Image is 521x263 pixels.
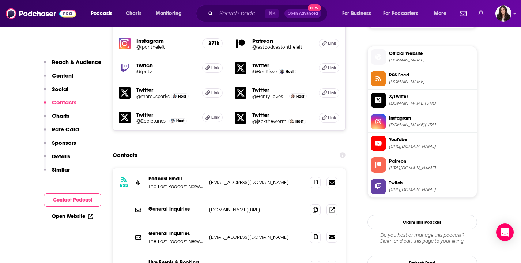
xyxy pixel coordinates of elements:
a: @lpontheleft [136,44,197,50]
span: Charts [126,8,141,19]
h5: Twitter [252,62,313,69]
span: Patreon [389,158,474,165]
h5: Twitter [252,112,313,119]
h2: Contacts [113,148,137,162]
span: Link [328,90,336,96]
span: Link [211,90,220,96]
a: YouTube[URL][DOMAIN_NAME] [371,136,474,151]
span: For Business [342,8,371,19]
a: @jacktheworm [252,119,287,124]
a: Show notifications dropdown [475,7,487,20]
span: ⌘ K [265,9,279,18]
h5: Twitter [252,86,313,93]
button: Content [44,72,73,86]
button: Similar [44,166,70,180]
p: [EMAIL_ADDRESS][DOMAIN_NAME] [209,234,304,240]
span: More [434,8,446,19]
p: Contacts [52,99,76,106]
p: Rate Card [52,126,79,133]
span: Link [211,65,220,71]
button: open menu [151,8,191,19]
span: Instagram [389,115,474,121]
div: Open Intercom Messenger [496,223,514,241]
p: Charts [52,112,69,119]
img: Marcus Parks [173,94,177,98]
span: lastpodcastnetwork.com [389,57,474,63]
span: Open Advanced [288,12,318,15]
p: Similar [52,166,70,173]
h3: RSS [120,183,128,188]
span: Logged in as RebeccaShapiro [495,5,511,22]
a: Ben Kissel [280,69,284,74]
span: Monitoring [156,8,182,19]
button: Open AdvancedNew [284,9,321,18]
button: Claim This Podcast [367,215,477,229]
button: Details [44,153,70,166]
button: Charts [44,112,69,126]
span: Host [295,119,303,124]
img: Podchaser - Follow, Share and Rate Podcasts [6,7,76,20]
span: https://www.twitch.tv/lpntv [389,187,474,192]
button: Rate Card [44,126,79,139]
p: Social [52,86,68,93]
p: The Last Podcast Network [148,183,203,189]
a: Twitch[URL][DOMAIN_NAME] [371,179,474,194]
span: feeds.simplecast.com [389,79,474,84]
p: [EMAIL_ADDRESS][DOMAIN_NAME] [209,179,304,185]
img: iconImage [119,38,131,49]
a: @lastpodcastontheleft [252,44,313,50]
h5: Twitch [136,62,197,69]
p: Content [52,72,73,79]
input: Search podcasts, credits, & more... [216,8,265,19]
a: @marcusparks [136,94,170,99]
span: https://www.patreon.com/lastpodcastontheleft [389,165,474,171]
img: Jackie Zebrowski [290,119,294,123]
p: Reach & Audience [52,59,101,65]
a: @Eddietunes_ [136,118,168,124]
a: @lpntv [136,69,197,74]
a: @HenryLovesYou [252,94,287,99]
a: Link [202,113,223,122]
a: Instagram[DOMAIN_NAME][URL] [371,114,474,129]
span: Host [296,94,304,99]
span: Official Website [389,50,474,57]
a: Link [319,39,339,48]
a: RSS Feed[DOMAIN_NAME] [371,71,474,86]
span: instagram.com/lpontheleft [389,122,474,128]
span: Host [286,69,294,74]
span: YouTube [389,136,474,143]
p: Details [52,153,70,160]
span: Link [211,114,220,120]
a: Link [202,88,223,98]
span: Link [328,65,336,71]
a: Charts [121,8,146,19]
a: Official Website[DOMAIN_NAME] [371,49,474,65]
span: Do you host or manage this podcast? [367,232,477,238]
span: Host [178,94,186,99]
a: @BenKisse [252,69,277,74]
button: Show profile menu [495,5,511,22]
h5: Twitter [136,111,197,118]
span: New [308,4,321,11]
a: Link [319,63,339,73]
span: Twitch [389,180,474,186]
span: twitter.com/LPontheleft [389,101,474,106]
span: https://www.youtube.com/@LastPodcastOnTheLeft [389,144,474,149]
button: open menu [378,8,429,19]
a: Open Website [52,213,93,219]
span: Podcasts [91,8,112,19]
div: Search podcasts, credits, & more... [203,5,335,22]
p: General Inquiries [148,230,203,237]
a: Show notifications dropdown [457,7,469,20]
button: open menu [429,8,456,19]
img: Ed Larson [171,119,175,123]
